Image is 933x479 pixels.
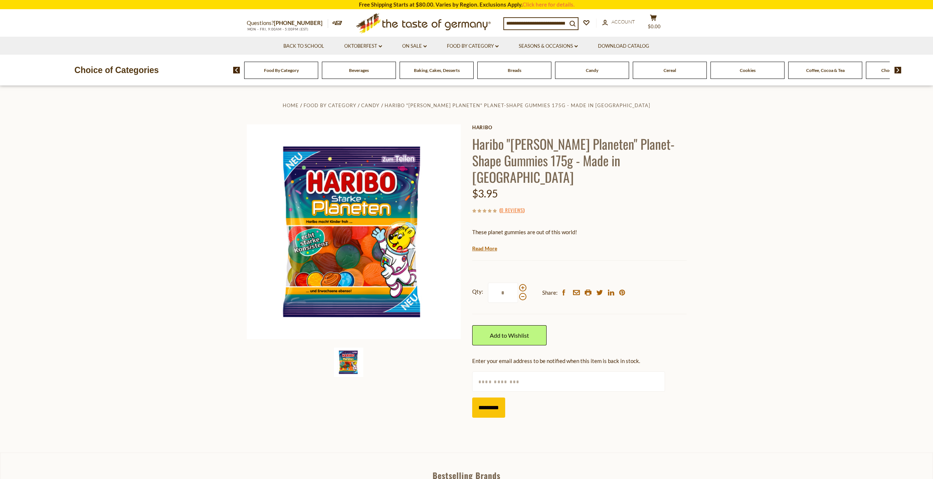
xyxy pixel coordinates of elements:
a: Read More [472,245,497,252]
a: Food By Category [447,42,499,50]
a: Click here for details. [522,1,574,8]
a: [PHONE_NUMBER] [274,19,323,26]
a: Food By Category [304,102,356,108]
button: $0.00 [643,14,665,33]
h1: Haribo "[PERSON_NAME] Planeten" Planet-Shape Gummies 175g - Made in [GEOGRAPHIC_DATA] [472,135,687,185]
a: Breads [508,68,521,73]
span: Account [611,19,635,25]
a: Account [602,18,635,26]
a: Download Catalog [598,42,649,50]
a: Candy [361,102,379,108]
span: ( ) [499,206,525,214]
a: 0 Reviews [501,206,523,214]
a: Seasons & Occasions [519,42,578,50]
p: These planet gummies are out of this world! [472,228,687,237]
strong: Qty: [472,287,483,296]
img: Haribo Starke Planeten [334,348,363,377]
a: Add to Wishlist [472,325,547,345]
a: On Sale [402,42,427,50]
a: Back to School [283,42,324,50]
a: Baking, Cakes, Desserts [414,68,460,73]
a: Cookies [740,68,756,73]
span: $0.00 [648,23,661,29]
a: Cereal [664,68,676,73]
a: Beverages [349,68,369,73]
a: Chocolate & Marzipan [881,68,925,73]
span: Share: [542,288,558,297]
img: Haribo Starke Planeten [247,124,461,339]
a: Food By Category [264,68,299,73]
a: Home [283,102,299,108]
div: Enter your email address to be notified when this item is back in stock. [472,356,687,366]
img: previous arrow [233,67,240,73]
p: 6 stellar flavors in each bag - apple,strawberry, cola, pineapple, orange, blueberry. [472,242,687,251]
span: MON - FRI, 9:00AM - 5:00PM (EST) [247,27,309,31]
a: Haribo [472,124,687,130]
input: Qty: [488,283,518,303]
a: Candy [586,68,598,73]
a: Haribo "[PERSON_NAME] Planeten" Planet-Shape Gummies 175g - Made in [GEOGRAPHIC_DATA] [385,102,650,108]
a: Oktoberfest [344,42,382,50]
a: Coffee, Cocoa & Tea [806,68,845,73]
img: next arrow [895,67,901,73]
span: $3.95 [472,187,498,200]
p: Questions? [247,18,328,28]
